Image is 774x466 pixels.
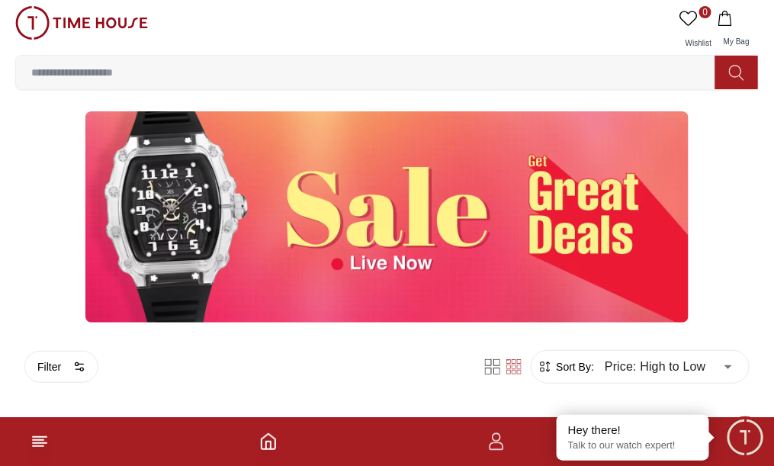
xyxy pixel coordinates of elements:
[718,37,756,46] span: My Bag
[676,6,715,55] a: 0Wishlist
[85,111,689,323] img: ...
[259,432,278,451] a: Home
[699,6,711,18] span: 0
[679,39,718,47] span: Wishlist
[15,6,148,40] img: ...
[538,359,594,374] button: Sort By:
[24,351,98,383] button: Filter
[568,439,698,452] p: Talk to our watch expert!
[553,359,594,374] span: Sort By:
[594,345,743,388] div: Price: High to Low
[724,416,766,458] div: Chat Widget
[568,423,698,438] div: Hey there!
[715,6,759,55] button: My Bag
